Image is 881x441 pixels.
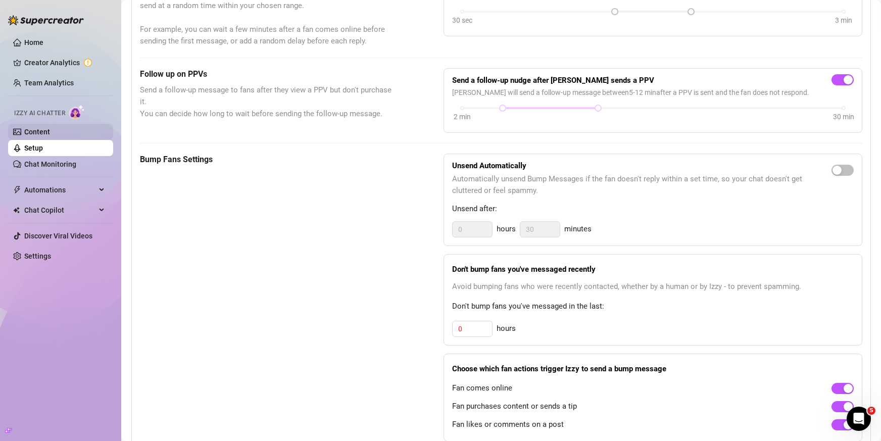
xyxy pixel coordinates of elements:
div: 3 min [835,15,852,26]
div: 30 min [833,111,854,122]
span: Fan likes or comments on a post [452,419,564,431]
h5: Bump Fans Settings [140,154,393,166]
a: Setup [24,144,43,152]
span: Unsend after: [452,203,854,215]
span: Don't bump fans you've messaged in the last: [452,301,854,313]
strong: Unsend Automatically [452,161,526,170]
span: Fan comes online [452,382,512,395]
img: Chat Copilot [13,207,20,214]
span: thunderbolt [13,186,21,194]
img: logo-BBDzfeDw.svg [8,15,84,25]
span: hours [497,223,516,235]
span: Fan purchases content or sends a tip [452,401,577,413]
span: hours [497,323,516,335]
a: Creator Analytics exclamation-circle [24,55,105,71]
span: Send a follow-up message to fans after they view a PPV but don't purchase it. You can decide how ... [140,84,393,120]
a: Discover Viral Videos [24,232,92,240]
span: minutes [564,223,592,235]
a: Home [24,38,43,46]
h5: Follow up on PPVs [140,68,393,80]
span: Izzy AI Chatter [14,109,65,118]
span: build [5,427,12,434]
strong: Don't bump fans you've messaged recently [452,265,596,274]
a: Content [24,128,50,136]
img: AI Chatter [69,105,85,119]
a: Chat Monitoring [24,160,76,168]
div: 30 sec [452,15,472,26]
div: 2 min [454,111,471,122]
span: Automatically unsend Bump Messages if the fan doesn't reply within a set time, so your chat doesn... [452,173,832,197]
span: Chat Copilot [24,202,96,218]
span: Avoid bumping fans who were recently contacted, whether by a human or by Izzy - to prevent spamming. [452,281,854,293]
a: Settings [24,252,51,260]
strong: Choose which fan actions trigger Izzy to send a bump message [452,364,666,373]
span: Automations [24,182,96,198]
strong: Send a follow-up nudge after [PERSON_NAME] sends a PPV [452,76,654,85]
a: Team Analytics [24,79,74,87]
span: [PERSON_NAME] will send a follow-up message between 5 - 12 min after a PPV is sent and the fan do... [452,87,854,98]
iframe: Intercom live chat [847,407,871,431]
span: 5 [867,407,875,415]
